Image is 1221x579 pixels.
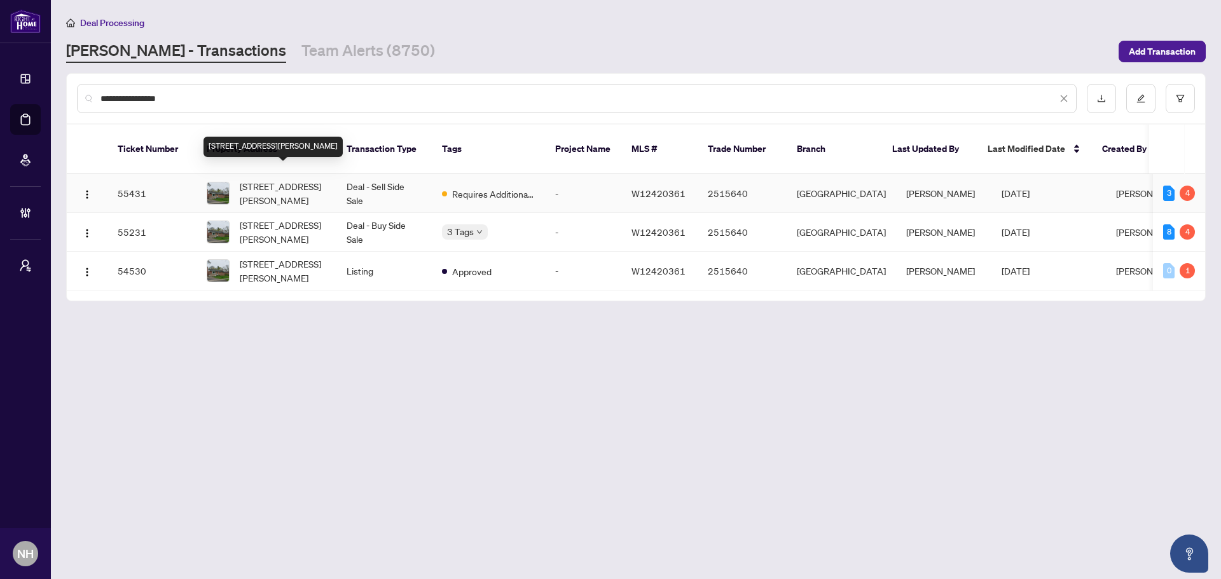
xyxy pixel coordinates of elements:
[336,125,432,174] th: Transaction Type
[432,125,545,174] th: Tags
[621,125,698,174] th: MLS #
[631,265,686,276] span: W12420361
[1180,263,1195,278] div: 1
[82,228,92,238] img: Logo
[1116,226,1185,238] span: [PERSON_NAME]
[698,174,787,213] td: 2515640
[66,40,286,63] a: [PERSON_NAME] - Transactions
[698,213,787,252] td: 2515640
[336,213,432,252] td: Deal - Buy Side Sale
[107,125,197,174] th: Ticket Number
[17,545,34,562] span: NH
[1002,226,1030,238] span: [DATE]
[240,179,326,207] span: [STREET_ADDRESS][PERSON_NAME]
[545,213,621,252] td: -
[77,183,97,203] button: Logo
[301,40,435,63] a: Team Alerts (8750)
[631,226,686,238] span: W12420361
[107,213,197,252] td: 55231
[787,213,896,252] td: [GEOGRAPHIC_DATA]
[82,267,92,277] img: Logo
[1116,265,1185,276] span: [PERSON_NAME]
[1059,94,1068,103] span: close
[1087,84,1116,113] button: download
[1097,94,1106,103] span: download
[207,260,229,282] img: thumbnail-img
[240,218,326,246] span: [STREET_ADDRESS][PERSON_NAME]
[207,182,229,204] img: thumbnail-img
[240,257,326,285] span: [STREET_ADDRESS][PERSON_NAME]
[1002,265,1030,276] span: [DATE]
[1180,186,1195,201] div: 4
[452,187,535,201] span: Requires Additional Docs
[545,125,621,174] th: Project Name
[1170,535,1208,573] button: Open asap
[476,229,483,235] span: down
[1163,263,1175,278] div: 0
[82,189,92,200] img: Logo
[545,174,621,213] td: -
[1092,125,1168,174] th: Created By
[80,17,144,29] span: Deal Processing
[631,187,686,199] span: W12420361
[452,264,492,278] span: Approved
[896,213,991,252] td: [PERSON_NAME]
[107,174,197,213] td: 55431
[896,174,991,213] td: [PERSON_NAME]
[1126,84,1155,113] button: edit
[207,221,229,243] img: thumbnail-img
[336,174,432,213] td: Deal - Sell Side Sale
[977,125,1092,174] th: Last Modified Date
[882,125,977,174] th: Last Updated By
[203,137,343,157] div: [STREET_ADDRESS][PERSON_NAME]
[1163,224,1175,240] div: 8
[1119,41,1206,62] button: Add Transaction
[1002,187,1030,199] span: [DATE]
[77,222,97,242] button: Logo
[197,125,336,174] th: Property Address
[1116,187,1185,199] span: [PERSON_NAME]
[698,125,787,174] th: Trade Number
[66,18,75,27] span: home
[787,252,896,290] td: [GEOGRAPHIC_DATA]
[1136,94,1145,103] span: edit
[698,252,787,290] td: 2515640
[896,252,991,290] td: [PERSON_NAME]
[787,125,882,174] th: Branch
[10,10,41,33] img: logo
[988,142,1065,156] span: Last Modified Date
[545,252,621,290] td: -
[787,174,896,213] td: [GEOGRAPHIC_DATA]
[1163,186,1175,201] div: 3
[447,224,474,239] span: 3 Tags
[19,259,32,272] span: user-switch
[1166,84,1195,113] button: filter
[1129,41,1196,62] span: Add Transaction
[107,252,197,290] td: 54530
[336,252,432,290] td: Listing
[1176,94,1185,103] span: filter
[77,261,97,281] button: Logo
[1180,224,1195,240] div: 4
